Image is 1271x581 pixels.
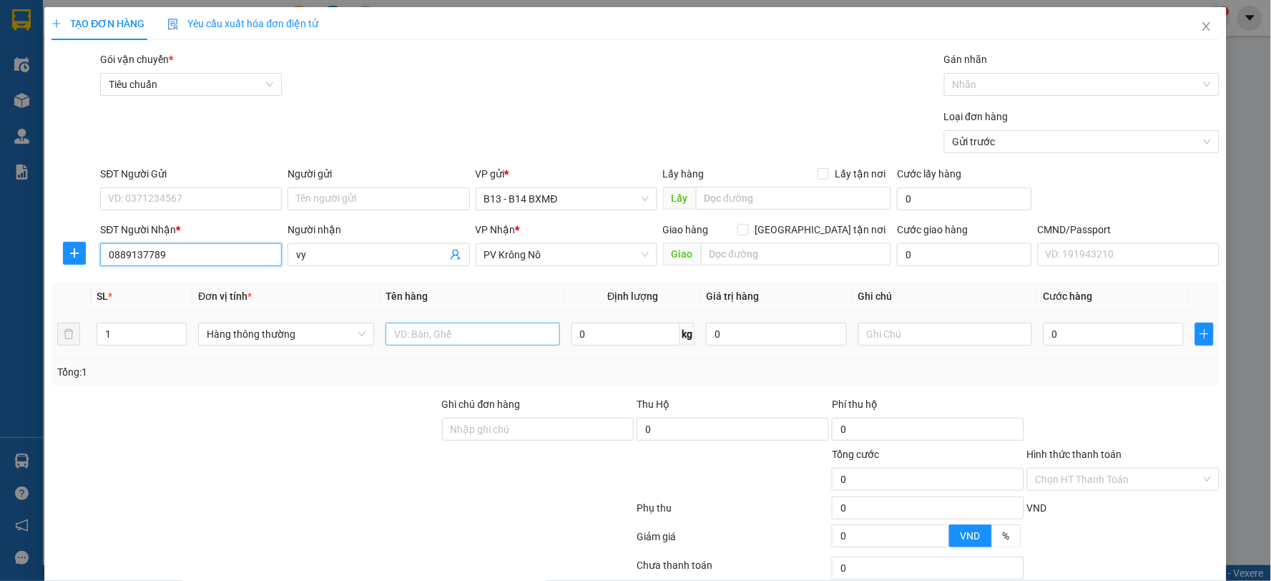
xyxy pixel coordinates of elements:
[37,23,116,77] strong: CÔNG TY TNHH [GEOGRAPHIC_DATA] 214 QL13 - P.26 - Q.BÌNH THẠNH - TP HCM 1900888606
[897,168,961,180] label: Cước lấy hàng
[484,244,649,265] span: PV Krông Nô
[696,187,892,210] input: Dọc đường
[663,224,709,235] span: Giao hàng
[607,290,658,302] span: Định lượng
[897,224,968,235] label: Cước giao hàng
[14,99,29,120] span: Nơi gửi:
[14,32,33,68] img: logo
[961,530,981,542] span: VND
[1201,21,1212,32] span: close
[897,187,1032,210] input: Cước lấy hàng
[167,18,318,29] span: Yêu cầu xuất hóa đơn điện tử
[442,399,521,410] label: Ghi chú đơn hàng
[442,418,634,441] input: Ghi chú đơn hàng
[706,290,759,302] span: Giá trị hàng
[51,18,144,29] span: TẠO ĐƠN HÀNG
[63,242,86,265] button: plus
[136,64,202,75] span: 17:08:57 [DATE]
[484,188,649,210] span: B13 - B14 BXMĐ
[57,323,80,346] button: delete
[897,243,1032,266] input: Cước giao hàng
[57,364,491,380] div: Tổng: 1
[109,99,132,120] span: Nơi nhận:
[1038,222,1220,238] div: CMND/Passport
[1003,530,1010,542] span: %
[1027,449,1122,460] label: Hình thức thanh toán
[127,54,202,64] span: B131410250705
[207,323,365,345] span: Hàng thông thường
[749,222,891,238] span: [GEOGRAPHIC_DATA] tận nơi
[832,449,879,460] span: Tổng cước
[386,290,428,302] span: Tên hàng
[663,187,696,210] span: Lấy
[944,111,1009,122] label: Loại đơn hàng
[853,283,1039,311] th: Ghi chú
[386,323,560,346] input: VD: Bàn, Ghế
[635,529,830,554] div: Giảm giá
[953,131,1211,152] span: Gửi trước
[1196,328,1212,340] span: plus
[1044,290,1093,302] span: Cước hàng
[680,323,695,346] span: kg
[832,396,1024,418] div: Phí thu hộ
[288,222,469,238] div: Người nhận
[476,166,657,182] div: VP gửi
[100,54,173,65] span: Gói vận chuyển
[476,224,516,235] span: VP Nhận
[167,19,179,30] img: icon
[701,243,892,265] input: Dọc đường
[288,166,469,182] div: Người gửi
[450,249,461,260] span: user-add
[858,323,1033,346] input: Ghi Chú
[829,166,891,182] span: Lấy tận nơi
[637,399,669,410] span: Thu Hộ
[64,248,85,259] span: plus
[1027,502,1047,514] span: VND
[100,166,282,182] div: SĐT Người Gửi
[1195,323,1213,346] button: plus
[49,86,166,97] strong: BIÊN NHẬN GỬI HÀNG HOÁ
[144,100,199,116] span: PV [PERSON_NAME]
[100,222,282,238] div: SĐT Người Nhận
[663,168,705,180] span: Lấy hàng
[51,19,62,29] span: plus
[97,290,108,302] span: SL
[706,323,846,346] input: 0
[663,243,701,265] span: Giao
[1187,7,1227,47] button: Close
[635,500,830,525] div: Phụ thu
[198,290,252,302] span: Đơn vị tính
[109,74,273,95] span: Tiêu chuẩn
[944,54,988,65] label: Gán nhãn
